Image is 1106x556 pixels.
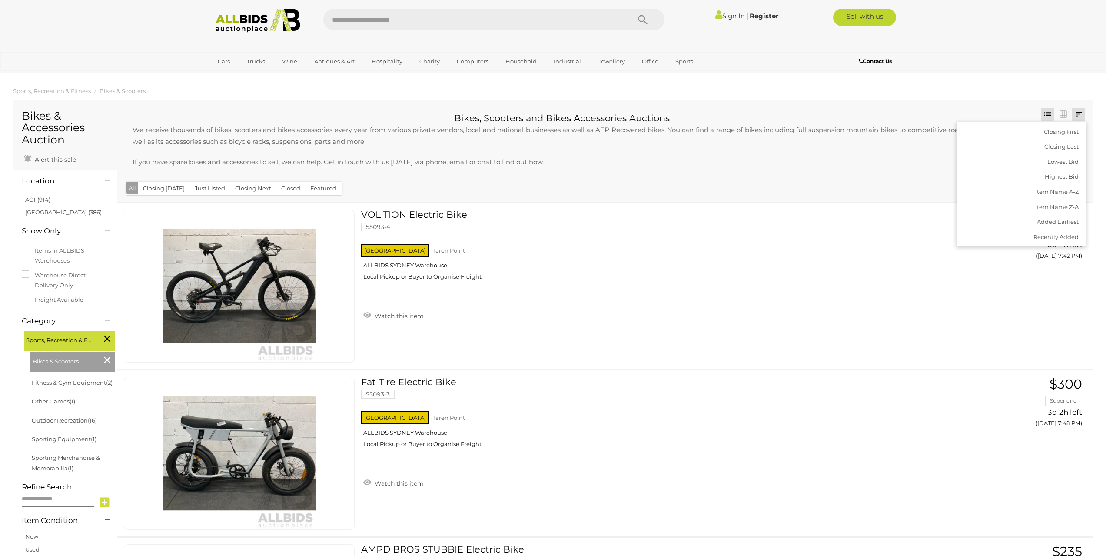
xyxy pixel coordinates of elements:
a: Closing First [957,124,1086,140]
h1: Bikes & Accessories Auction [22,110,108,146]
a: VOLITION Electric Bike 55093-4 [GEOGRAPHIC_DATA] Taren Point ALLBIDS SYDNEY Warehouse Local Picku... [368,210,924,287]
a: Watch this item [361,476,426,489]
span: (16) [88,417,97,424]
a: Wine [276,54,303,69]
a: Cars [212,54,236,69]
a: Highest Bid [957,169,1086,184]
a: Sign In [715,12,745,20]
a: Sports, Recreation & Fitness [13,87,91,94]
a: Sports [670,54,699,69]
a: Household [500,54,542,69]
h4: Refine Search [22,483,115,491]
a: Charity [414,54,445,69]
a: Item Name Z-A [957,200,1086,215]
a: $300 Super one 3d 2h left ([DATE] 7:48 PM) [937,377,1084,431]
a: Used [25,546,40,553]
a: Contact Us [859,57,894,66]
img: 55093-4a.jpeg [163,210,316,362]
a: Added Earliest [957,214,1086,230]
a: [GEOGRAPHIC_DATA] [212,69,285,83]
a: Hospitality [366,54,408,69]
a: Fat Tire Electric Bike 55093-3 [GEOGRAPHIC_DATA] Taren Point ALLBIDS SYDNEY Warehouse Local Picku... [368,377,924,454]
span: Alert this sale [33,156,76,163]
a: Lowest Bid [957,154,1086,170]
button: Search [621,9,664,30]
a: Antiques & Art [309,54,360,69]
span: $300 [1050,376,1082,392]
span: Bikes & Scooters [33,354,98,366]
span: (1) [68,465,73,472]
label: Warehouse Direct - Delivery Only [22,270,108,291]
a: $356 Autogroup 3d 2h left ([DATE] 7:42 PM) [937,210,1084,264]
a: Trucks [241,54,271,69]
a: Bikes & Scooters [100,87,146,94]
label: Items in ALLBIDS Warehouses [22,246,108,266]
a: Fitness & Gym Equipment(2) [32,379,113,386]
a: Watch this item [361,309,426,322]
button: Featured [305,182,342,195]
a: Alert this sale [22,152,78,165]
h4: Category [22,317,92,325]
a: Closing Last [957,139,1086,154]
button: Closed [276,182,306,195]
button: Closing Next [230,182,276,195]
h4: Item Condition [22,516,92,525]
span: (1) [91,436,96,443]
span: (2) [106,379,113,386]
a: Industrial [548,54,587,69]
span: Sports, Recreation & Fitness [26,333,91,345]
span: Watch this item [372,312,424,320]
button: Just Listed [189,182,230,195]
button: All [126,182,138,194]
h2: Bikes, Scooters and Bikes Accessories Auctions [124,113,1000,123]
a: Outdoor Recreation(16) [32,417,97,424]
h4: Location [22,177,92,185]
a: Other Games(1) [32,398,75,405]
a: Computers [451,54,494,69]
img: Allbids.com.au [211,9,305,33]
a: ACT (914) [25,196,50,203]
a: Sporting Equipment(1) [32,436,96,443]
a: [GEOGRAPHIC_DATA] (386) [25,209,102,216]
a: Recently Added [957,230,1086,245]
label: Freight Available [22,295,83,305]
span: | [746,11,748,20]
a: Sell with us [833,9,896,26]
a: Sporting Merchandise & Memorabilia(1) [32,454,100,471]
b: Contact Us [859,58,892,64]
span: (1) [70,398,75,405]
a: Jewellery [592,54,631,69]
a: Item Name A-Z [957,184,1086,200]
span: Watch this item [372,479,424,487]
h4: Show Only [22,227,92,235]
a: Office [636,54,664,69]
p: If you have spare bikes and accessories to sell, we can help. Get in touch with us [DATE] via pho... [124,156,1000,168]
img: 55093-3a.jpeg [163,377,316,529]
button: Closing [DATE] [138,182,190,195]
p: We receive thousands of bikes, scooters and bikes accessories every year from various private ven... [124,124,1000,147]
a: New [25,533,38,540]
a: Register [750,12,778,20]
